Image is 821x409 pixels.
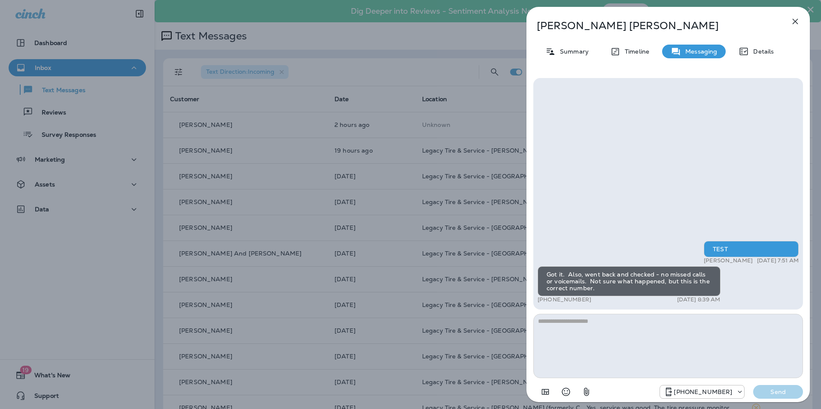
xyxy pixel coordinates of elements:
div: TEST [704,241,799,257]
button: Select an emoji [557,383,575,400]
div: Got it. Also, went back and checked - no missed calls or voicemails. Not sure what happened, but ... [538,266,721,296]
p: Timeline [620,48,649,55]
p: Messaging [681,48,717,55]
div: +1 (205) 606-2088 [660,387,744,397]
p: [DATE] 8:39 AM [677,296,721,303]
p: [DATE] 7:51 AM [757,257,799,264]
p: Details [749,48,774,55]
button: Add in a premade template [537,383,554,400]
p: Summary [556,48,589,55]
p: [PHONE_NUMBER] [538,296,591,303]
p: [PERSON_NAME] [704,257,753,264]
p: [PHONE_NUMBER] [674,388,732,395]
p: [PERSON_NAME] [PERSON_NAME] [537,20,771,32]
